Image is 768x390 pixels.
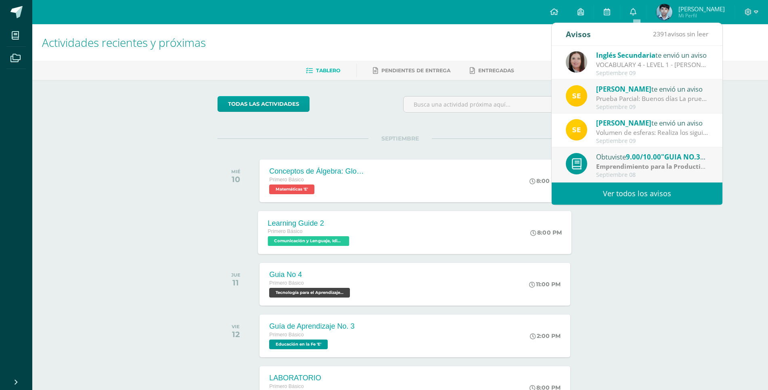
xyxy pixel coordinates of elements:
[678,5,725,13] span: [PERSON_NAME]
[661,152,705,161] span: "GUIA NO.3"
[596,104,708,111] div: Septiembre 09
[596,151,708,162] div: Obtuviste en
[653,29,668,38] span: 2391
[269,177,303,182] span: Primero Básico
[596,162,718,171] strong: Emprendimiento para la Productividad
[529,177,561,185] div: 8:00 PM
[368,135,432,142] span: SEPTIEMBRE
[566,119,587,140] img: 03c2987289e60ca238394da5f82a525a.png
[269,280,303,286] span: Primero Básico
[596,94,708,103] div: Prueba Parcial: Buenos días La prueba Parcial se realizará la próxima semana en los siguientes dí...
[218,96,310,112] a: todas las Actividades
[231,272,241,278] div: JUE
[596,117,708,128] div: te envió un aviso
[566,23,591,45] div: Avisos
[381,67,450,73] span: Pendientes de entrega
[596,128,708,137] div: Volumen de esferas: Realiza los siguientes ejercicios en tu cuaderno. Debes encontrar el volumen ...
[316,67,340,73] span: Tablero
[530,332,561,340] div: 2:00 PM
[231,174,241,184] div: 10
[596,50,708,60] div: te envió un aviso
[596,60,708,69] div: VOCABULARY 4 - LEVEL 1 - KRISSETE RIVAS: Dear students, I'm sending you the document and link. Ge...
[596,172,708,178] div: Septiembre 08
[231,278,241,287] div: 11
[531,229,562,236] div: 8:00 PM
[653,29,708,38] span: avisos sin leer
[626,152,661,161] span: 9.00/10.00
[596,162,708,171] div: | Zona
[269,167,366,176] div: Conceptos de Álgebra: Glosario
[566,85,587,107] img: 03c2987289e60ca238394da5f82a525a.png
[478,67,514,73] span: Entregadas
[596,138,708,145] div: Septiembre 09
[656,4,672,20] img: 4eee16acf979dd6f8c8e8c5c2d1c528a.png
[268,236,349,246] span: Comunicación y Lenguaje, Idioma Extranjero Inglés 'E'
[596,84,651,94] span: [PERSON_NAME]
[552,182,722,205] a: Ver todos los avisos
[678,12,725,19] span: Mi Perfil
[232,324,240,329] div: VIE
[269,332,303,338] span: Primero Básico
[269,340,328,349] span: Educación en la Fe 'E'
[269,270,352,279] div: Guia No 4
[269,185,314,194] span: Matemáticas 'E'
[596,70,708,77] div: Septiembre 09
[529,281,561,288] div: 11:00 PM
[596,118,651,128] span: [PERSON_NAME]
[231,169,241,174] div: MIÉ
[269,322,354,331] div: Guía de Aprendizaje No. 3
[268,229,303,234] span: Primero Básico
[269,288,350,298] span: Tecnología para el Aprendizaje y la Comunicación (Informática) 'E'
[373,64,450,77] a: Pendientes de entrega
[269,374,352,382] div: LABORATORIO
[596,84,708,94] div: te envió un aviso
[566,51,587,73] img: 8af0450cf43d44e38c4a1497329761f3.png
[470,64,514,77] a: Entregadas
[404,96,582,112] input: Busca una actividad próxima aquí...
[268,219,352,227] div: Learning Guide 2
[269,384,303,389] span: Primero Básico
[596,50,655,60] span: Inglés Secundaria
[42,35,206,50] span: Actividades recientes y próximas
[232,329,240,339] div: 12
[306,64,340,77] a: Tablero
